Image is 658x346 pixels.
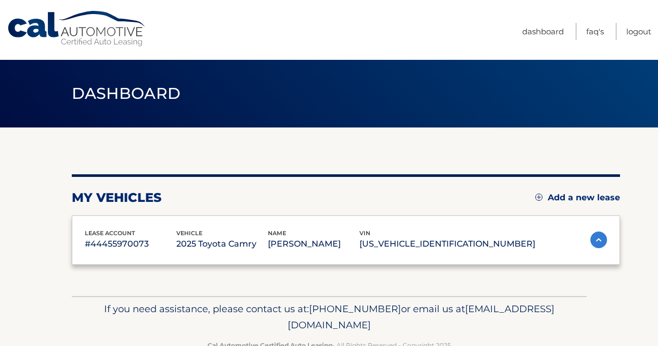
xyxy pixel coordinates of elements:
a: Add a new lease [535,193,620,203]
a: FAQ's [586,23,604,40]
a: Cal Automotive [7,10,147,47]
span: vehicle [176,229,202,237]
p: 2025 Toyota Camry [176,237,268,251]
span: lease account [85,229,135,237]
img: add.svg [535,194,543,201]
span: [PHONE_NUMBER] [309,303,401,315]
p: If you need assistance, please contact us at: or email us at [79,301,580,334]
span: Dashboard [72,84,181,103]
a: Logout [626,23,651,40]
p: [PERSON_NAME] [268,237,359,251]
h2: my vehicles [72,190,162,206]
span: name [268,229,286,237]
p: [US_VEHICLE_IDENTIFICATION_NUMBER] [359,237,535,251]
img: accordion-active.svg [590,232,607,248]
a: Dashboard [522,23,564,40]
span: vin [359,229,370,237]
p: #44455970073 [85,237,176,251]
